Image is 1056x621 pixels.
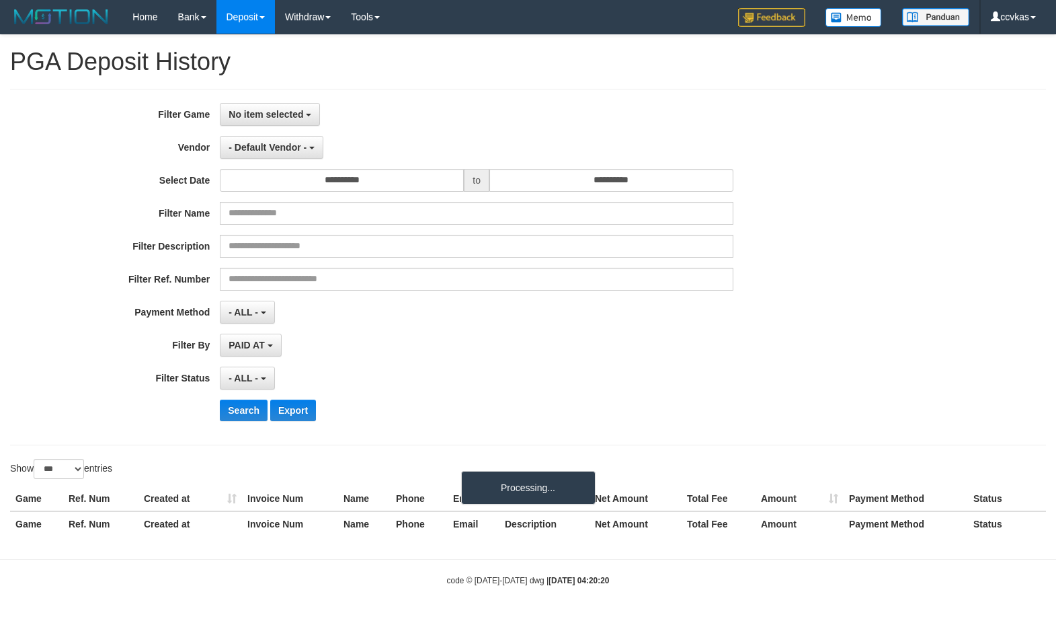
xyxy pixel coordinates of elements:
[902,8,969,26] img: panduan.png
[448,486,499,511] th: Email
[138,486,242,511] th: Created at
[844,486,968,511] th: Payment Method
[63,511,138,536] th: Ref. Num
[338,511,391,536] th: Name
[499,511,590,536] th: Description
[34,459,84,479] select: Showentries
[464,169,489,192] span: to
[220,301,274,324] button: - ALL -
[391,511,448,536] th: Phone
[242,511,338,536] th: Invoice Num
[391,486,448,511] th: Phone
[10,7,112,27] img: MOTION_logo.png
[825,8,882,27] img: Button%20Memo.svg
[10,511,63,536] th: Game
[220,136,323,159] button: - Default Vendor -
[10,486,63,511] th: Game
[447,576,610,585] small: code © [DATE]-[DATE] dwg |
[229,373,258,383] span: - ALL -
[138,511,242,536] th: Created at
[220,103,320,126] button: No item selected
[270,400,316,421] button: Export
[229,307,258,318] span: - ALL -
[63,486,138,511] th: Ref. Num
[756,486,844,511] th: Amount
[590,511,682,536] th: Net Amount
[229,109,303,120] span: No item selected
[10,48,1046,75] h1: PGA Deposit History
[461,471,596,505] div: Processing...
[229,340,264,351] span: PAID AT
[220,334,281,357] button: PAID AT
[590,486,682,511] th: Net Amount
[738,8,805,27] img: Feedback.jpg
[844,511,968,536] th: Payment Method
[10,459,112,479] label: Show entries
[229,142,307,153] span: - Default Vendor -
[968,486,1046,511] th: Status
[242,486,338,511] th: Invoice Num
[756,511,844,536] th: Amount
[220,400,268,421] button: Search
[220,367,274,390] button: - ALL -
[968,511,1046,536] th: Status
[448,511,499,536] th: Email
[682,486,756,511] th: Total Fee
[682,511,756,536] th: Total Fee
[338,486,391,511] th: Name
[549,576,609,585] strong: [DATE] 04:20:20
